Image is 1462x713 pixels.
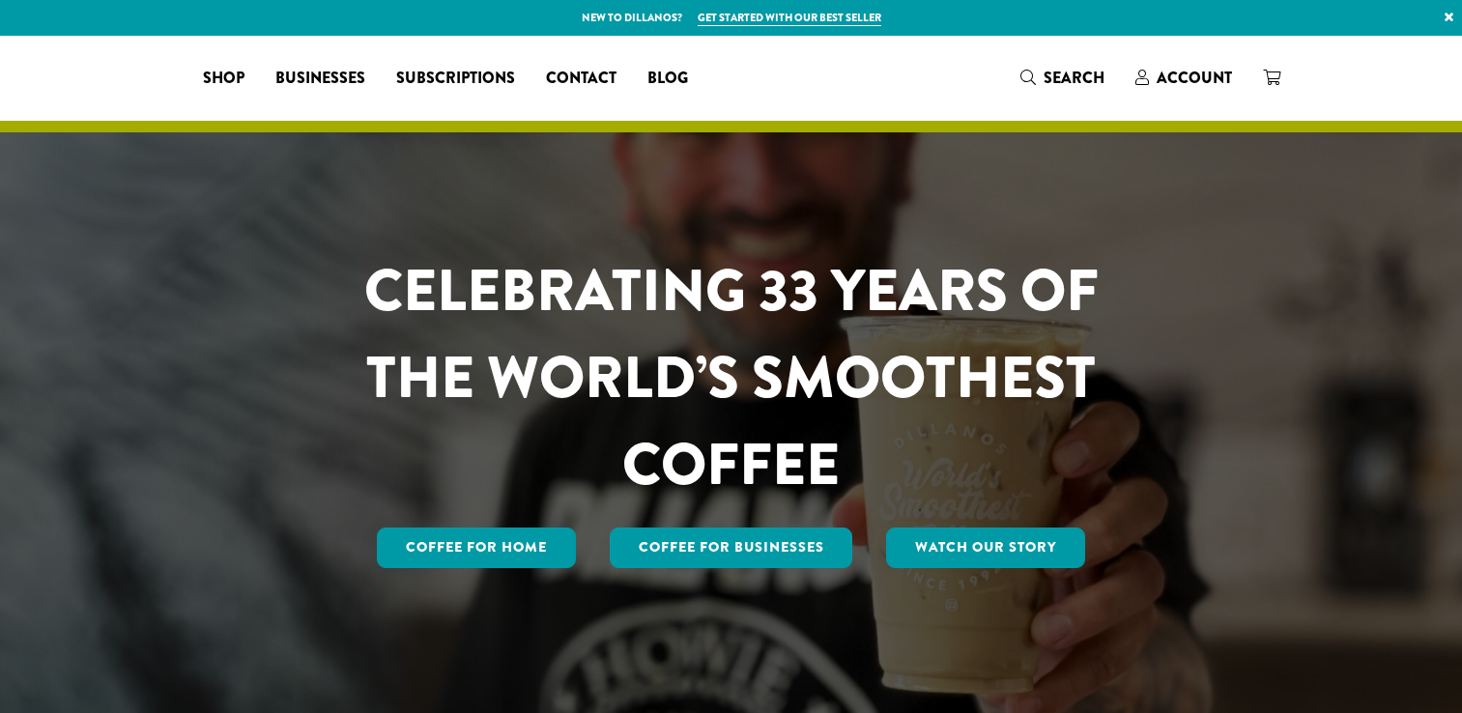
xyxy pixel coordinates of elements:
[1044,67,1104,89] span: Search
[377,528,576,568] a: Coffee for Home
[647,67,688,91] span: Blog
[187,63,260,94] a: Shop
[275,67,365,91] span: Businesses
[886,528,1085,568] a: Watch Our Story
[1005,62,1120,94] a: Search
[610,528,853,568] a: Coffee For Businesses
[396,67,515,91] span: Subscriptions
[203,67,244,91] span: Shop
[698,10,881,26] a: Get started with our best seller
[307,247,1156,508] h1: CELEBRATING 33 YEARS OF THE WORLD’S SMOOTHEST COFFEE
[1157,67,1232,89] span: Account
[546,67,616,91] span: Contact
